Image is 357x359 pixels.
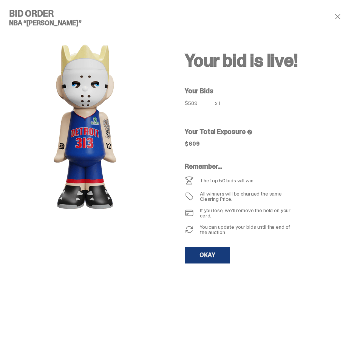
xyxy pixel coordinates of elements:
[9,9,161,18] h4: Bid Order
[185,163,297,170] h5: Remember...
[185,247,230,263] a: OKAY
[185,100,215,106] div: $589
[185,51,333,69] h2: Your bid is live!
[200,191,297,202] div: All winners will be charged the same Clearing Price.
[9,32,161,221] img: product image
[200,178,255,183] div: The top 50 bids will win.
[185,88,333,94] h5: Your Bids
[185,141,199,146] div: $609
[185,128,333,135] h5: Your Total Exposure
[215,100,227,110] div: x 1
[9,20,161,26] h5: NBA “[PERSON_NAME]”
[200,224,297,235] div: You can update your bids until the end of the auction.
[200,208,297,218] div: If you lose, we’ll remove the hold on your card.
